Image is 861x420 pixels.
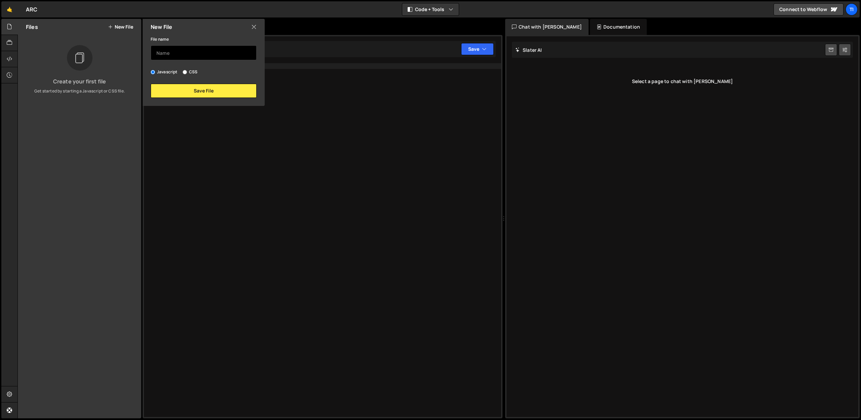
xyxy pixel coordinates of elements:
[515,47,542,53] h2: Slater AI
[23,79,136,84] h3: Create your first file
[151,36,169,43] label: File name
[1,1,18,17] a: 🤙
[151,84,257,98] button: Save File
[512,68,853,95] div: Select a page to chat with [PERSON_NAME]
[26,23,38,31] h2: Files
[505,19,589,35] div: Chat with [PERSON_NAME]
[23,88,136,94] p: Get started by starting a Javascript or CSS file.
[151,45,257,60] input: Name
[26,5,37,13] div: ARC
[461,43,494,55] button: Save
[151,69,178,75] label: Javascript
[108,24,133,30] button: New File
[151,23,172,31] h2: New File
[774,3,844,15] a: Connect to Webflow
[846,3,858,15] a: Ti
[151,70,155,74] input: Javascript
[402,3,459,15] button: Code + Tools
[183,70,187,74] input: CSS
[183,69,197,75] label: CSS
[590,19,647,35] div: Documentation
